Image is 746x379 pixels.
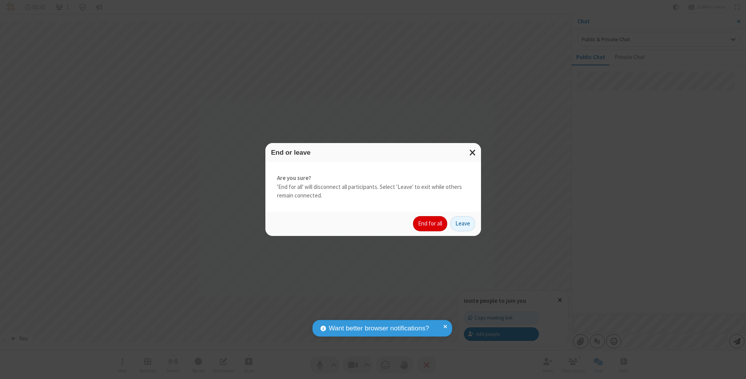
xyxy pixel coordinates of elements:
[329,323,429,334] span: Want better browser notifications?
[450,216,475,232] button: Leave
[271,149,475,156] h3: End or leave
[277,174,469,183] strong: Are you sure?
[265,162,481,212] div: 'End for all' will disconnect all participants. Select 'Leave' to exit while others remain connec...
[413,216,447,232] button: End for all
[465,143,481,162] button: Close modal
